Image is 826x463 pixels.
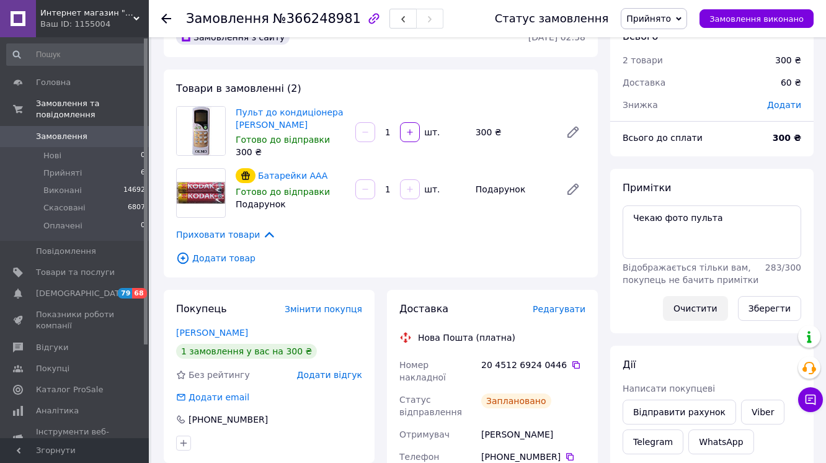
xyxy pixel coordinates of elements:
[175,391,251,403] div: Додати email
[623,100,658,110] span: Знижка
[623,182,671,194] span: Примітки
[623,429,683,454] a: Telegram
[285,304,362,314] span: Змінити покупця
[43,185,82,196] span: Виконані
[741,400,784,425] a: Viber
[176,83,301,94] span: Товари в замовленні (2)
[36,405,79,416] span: Аналітика
[36,426,115,449] span: Інструменти веб-майстра та SEO
[118,288,132,299] span: 79
[141,150,145,161] span: 0
[399,429,450,439] span: Отримувач
[36,246,96,257] span: Повідомлення
[36,384,103,395] span: Каталог ProSale
[43,202,86,214] span: Скасовані
[176,328,248,338] a: [PERSON_NAME]
[36,98,149,120] span: Замовлення та повідомлення
[176,303,227,315] span: Покупець
[623,384,715,393] span: Написати покупцеві
[688,429,753,454] a: WhatsApp
[623,133,703,143] span: Всього до сплати
[176,30,290,45] div: Замовлення з сайту
[399,395,462,417] span: Статус відправлення
[187,413,269,426] div: [PHONE_NUMBER]
[186,11,269,26] span: Замовлення
[623,263,758,285] span: Відображається тільки вам, покупець не бачить примітки
[236,146,345,158] div: 300 ₴
[471,124,556,141] div: 300 ₴
[738,296,801,321] button: Зберегти
[623,205,801,259] textarea: Чекаю фото пульта
[43,150,61,161] span: Нові
[528,32,585,42] time: [DATE] 02:58
[623,78,665,88] span: Доставка
[765,263,801,272] span: 283 / 300
[236,107,343,130] a: Пульт до кондиціонера [PERSON_NAME]
[36,131,87,142] span: Замовлення
[479,423,588,446] div: [PERSON_NAME]
[533,304,585,314] span: Редагувати
[623,359,636,371] span: Дії
[187,391,251,403] div: Додати email
[236,187,330,197] span: Готово до відправки
[775,54,801,66] div: 300 ₴
[132,288,146,299] span: 68
[36,363,69,374] span: Покупці
[399,360,446,382] span: Номер накладної
[415,331,518,344] div: Нова Пошта (платна)
[709,14,804,24] span: Замовлення виконано
[43,168,82,179] span: Прийняті
[43,220,82,231] span: Оплачені
[161,12,171,25] div: Повернутися назад
[6,43,146,66] input: Пошук
[123,185,145,196] span: 14692
[177,107,225,155] img: Пульт до кондиціонера OLMO
[236,198,345,210] div: Подарунок
[773,69,809,96] div: 60 ₴
[399,303,448,315] span: Доставка
[36,288,128,299] span: [DEMOGRAPHIC_DATA]
[561,120,585,145] a: Редагувати
[773,133,801,143] b: 300 ₴
[176,228,276,241] span: Приховати товари
[128,202,145,214] span: 6807
[471,181,556,198] div: Подарунок
[258,171,327,181] a: Батарейки ААА
[189,370,250,380] span: Без рейтингу
[36,77,71,88] span: Головна
[798,387,823,412] button: Чат з покупцем
[481,451,585,463] div: [PHONE_NUMBER]
[623,55,663,65] span: 2 товари
[36,342,68,353] span: Відгуки
[481,393,551,408] div: Заплановано
[236,135,330,145] span: Готово до відправки
[297,370,362,380] span: Додати відгук
[177,182,225,204] img: Батарейки ААА
[495,12,609,25] div: Статус замовлення
[699,9,814,28] button: Замовлення виконано
[141,168,145,179] span: 6
[626,14,671,24] span: Прийнято
[663,296,728,321] button: Очистити
[421,126,441,138] div: шт.
[481,359,585,371] div: 20 4512 6924 0446
[176,251,585,265] span: Додати товар
[36,267,115,278] span: Товари та послуги
[421,183,441,196] div: шт.
[561,177,585,202] a: Редагувати
[623,400,736,425] button: Відправити рахунок
[176,344,317,359] div: 1 замовлення у вас на 300 ₴
[141,220,145,231] span: 0
[273,11,361,26] span: №366248981
[767,100,801,110] span: Додати
[40,7,133,19] span: Интернет магазин "Пульт для Вас"
[36,309,115,331] span: Показники роботи компанії
[40,19,149,30] div: Ваш ID: 1155004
